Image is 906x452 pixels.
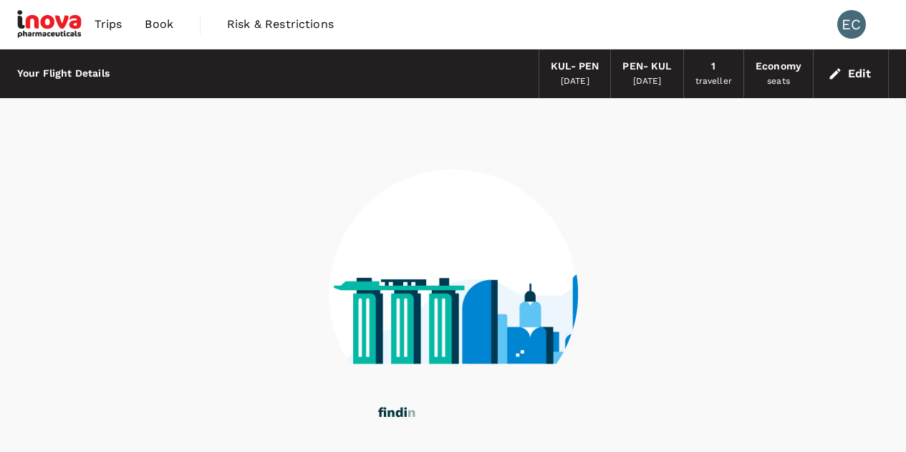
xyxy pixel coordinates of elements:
[227,16,334,33] span: Risk & Restrictions
[633,74,662,89] div: [DATE]
[145,16,173,33] span: Book
[695,74,732,89] div: traveller
[837,10,866,39] div: EC
[561,74,589,89] div: [DATE]
[756,59,801,74] div: Economy
[711,59,715,74] div: 1
[622,59,671,74] div: PEN - KUL
[767,74,790,89] div: seats
[825,62,877,85] button: Edit
[95,16,122,33] span: Trips
[378,408,502,420] g: finding your flights
[17,66,110,82] div: Your Flight Details
[17,9,83,40] img: iNova Pharmaceuticals
[551,59,599,74] div: KUL - PEN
